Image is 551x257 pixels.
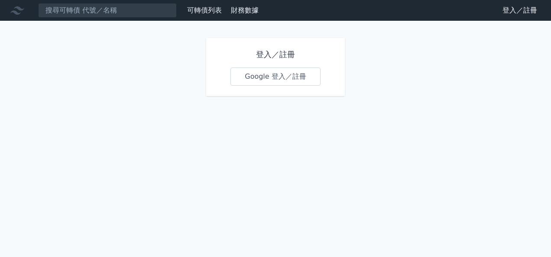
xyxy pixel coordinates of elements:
[231,6,259,14] a: 財務數據
[496,3,544,17] a: 登入／註冊
[187,6,222,14] a: 可轉債列表
[230,48,321,61] h1: 登入／註冊
[38,3,177,18] input: 搜尋可轉債 代號／名稱
[230,67,321,86] a: Google 登入／註冊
